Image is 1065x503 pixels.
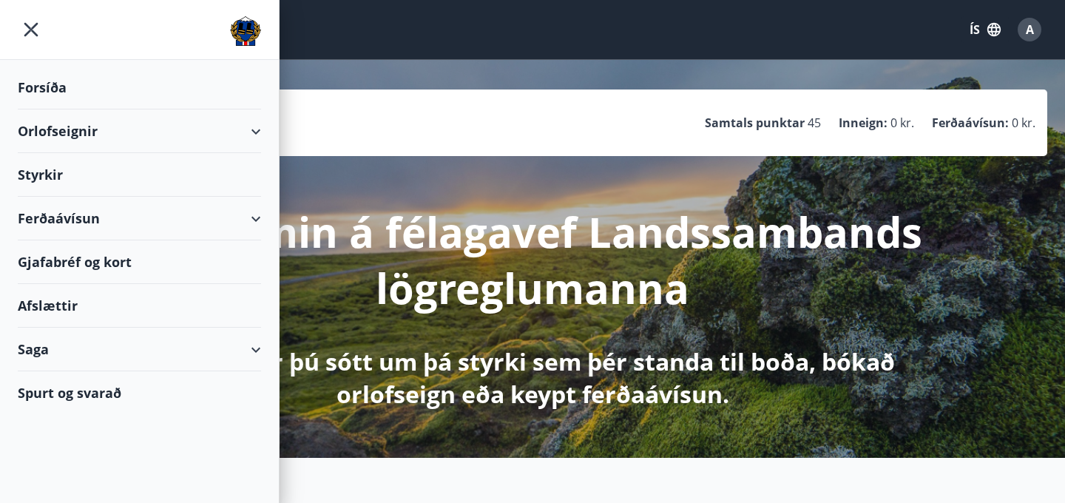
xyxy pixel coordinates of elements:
[18,153,261,197] div: Styrkir
[839,115,887,131] p: Inneign :
[1012,12,1047,47] button: A
[961,16,1009,43] button: ÍS
[1026,21,1034,38] span: A
[1012,115,1035,131] span: 0 kr.
[18,66,261,109] div: Forsíða
[142,203,923,316] p: Velkomin á félagavef Landssambands lögreglumanna
[18,109,261,153] div: Orlofseignir
[18,284,261,328] div: Afslættir
[18,328,261,371] div: Saga
[890,115,914,131] span: 0 kr.
[142,345,923,411] p: Hér getur þú sótt um þá styrki sem þér standa til boða, bókað orlofseign eða keypt ferðaávísun.
[18,16,44,43] button: menu
[705,115,805,131] p: Samtals punktar
[18,240,261,284] div: Gjafabréf og kort
[932,115,1009,131] p: Ferðaávísun :
[230,16,261,46] img: union_logo
[18,371,261,414] div: Spurt og svarað
[808,115,821,131] span: 45
[18,197,261,240] div: Ferðaávísun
